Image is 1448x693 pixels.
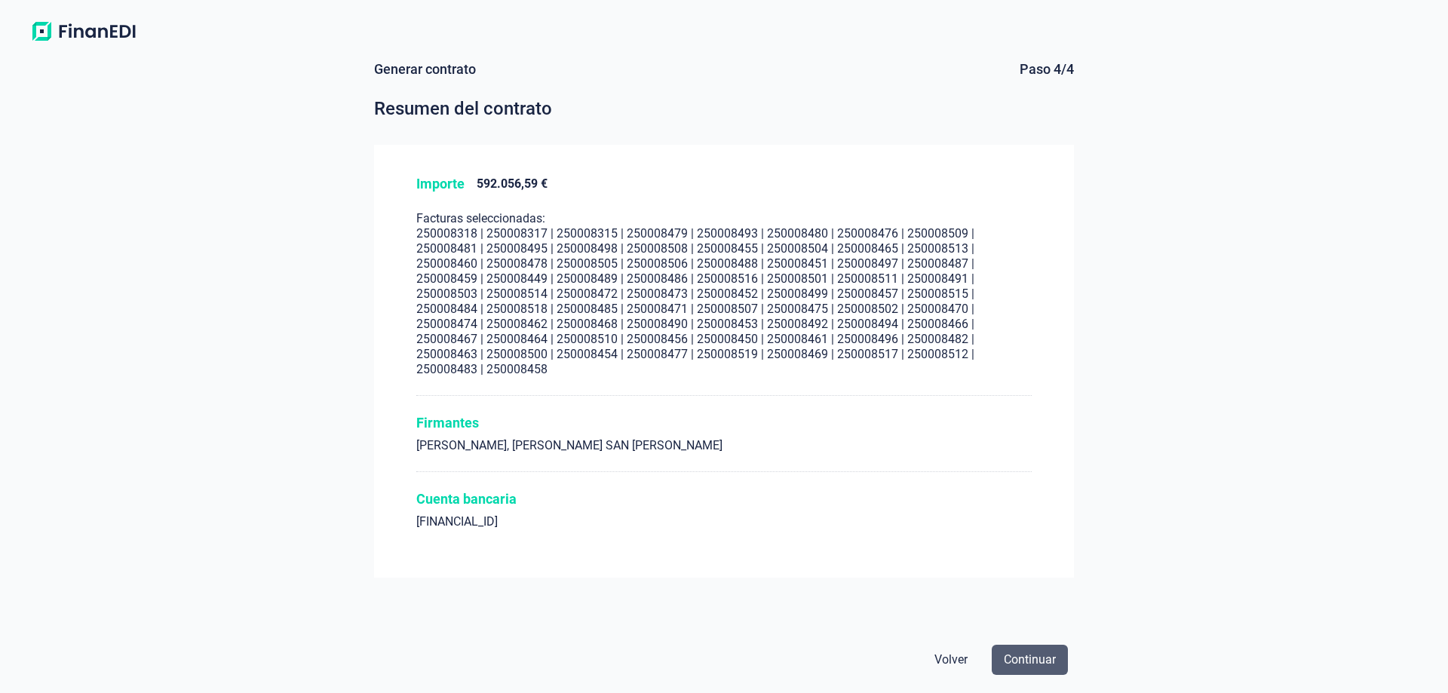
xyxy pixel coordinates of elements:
[416,226,1032,377] div: 250008318 | 250008317 | 250008315 | 250008479 | 250008493 | 250008480 | 250008476 | 250008509 | 2...
[374,97,1074,121] div: Resumen del contrato
[24,18,143,45] img: Logo de aplicación
[416,514,1032,529] div: [FINANCIAL_ID]
[416,490,1032,508] div: Cuenta bancaria
[477,176,548,192] div: 592.056,59 €
[1004,651,1056,669] span: Continuar
[922,645,980,675] button: Volver
[416,414,1032,432] div: Firmantes
[416,175,465,193] div: Importe
[374,60,476,78] div: Generar contrato
[1020,60,1074,78] div: Paso 4/4
[934,651,968,669] span: Volver
[992,645,1068,675] button: Continuar
[416,438,1032,453] div: [PERSON_NAME], [PERSON_NAME] SAN [PERSON_NAME]
[416,211,1032,226] div: Facturas seleccionadas:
